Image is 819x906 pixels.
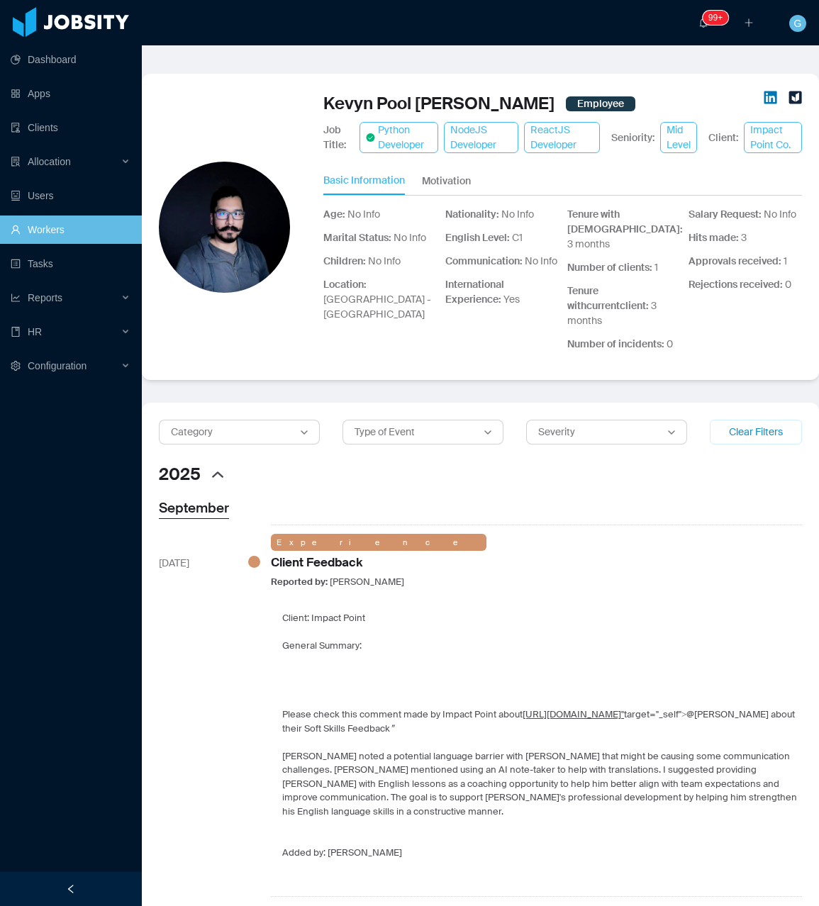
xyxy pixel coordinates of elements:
[271,576,328,588] strong: Reported by:
[538,425,575,438] span: Severity
[323,277,437,322] p: [GEOGRAPHIC_DATA] - [GEOGRAPHIC_DATA]
[159,462,229,487] button: 2025
[271,534,486,552] div: Experience
[567,261,652,274] strong: Number of clients:
[11,216,130,244] a: icon: userWorkers
[11,361,21,371] i: icon: setting
[323,278,367,291] strong: Location:
[744,18,754,28] i: icon: plus
[282,639,802,653] li: General Summary:
[445,255,523,267] strong: Communication:
[11,45,130,74] a: icon: pie-chartDashboard
[689,254,802,269] p: 1
[11,250,130,278] a: icon: profileTasks
[789,91,802,104] img: jtalent icon
[159,162,290,293] img: Profile
[567,260,681,275] p: 1
[744,122,802,153] span: Impact Point Co.
[689,207,802,222] p: No Info
[567,284,681,328] p: 3 months
[764,91,777,116] a: LinkedIn
[11,181,130,210] a: icon: robotUsers
[660,122,697,153] span: Mid Level
[323,231,391,244] strong: Marital Status:
[567,337,681,352] p: 0
[271,554,362,572] div: Client Feedback
[11,79,130,108] a: icon: appstoreApps
[689,278,783,291] strong: Rejections received:
[567,284,649,312] strong: Tenure with current client:
[710,420,802,444] button: Clear Filters
[28,156,71,167] span: Allocation
[445,208,499,220] strong: Nationality:
[708,130,738,145] p: Client:
[366,133,375,142] img: check icon
[794,15,802,32] span: G
[355,425,415,438] span: Type of Event
[28,326,42,337] span: HR
[567,208,683,235] strong: Tenure with [DEMOGRAPHIC_DATA]:
[524,122,600,153] span: ReactJS Developer
[360,122,438,153] span: Python Developer
[159,553,237,571] div: [DATE]
[282,846,802,860] li: Added by: [PERSON_NAME]
[159,498,802,519] h3: September
[422,167,471,195] button: Motivation
[282,708,802,735] p: Please check this comment made by Impact Point about target="_self">@[PERSON_NAME] about their So...
[567,207,681,252] p: 3 months
[689,231,739,244] strong: Hits made:
[689,208,762,220] strong: Salary Request:
[689,255,781,267] strong: Approvals received:
[171,425,213,438] span: Category
[11,113,130,142] a: icon: auditClients
[611,130,654,145] p: Seniority:
[789,91,802,116] a: JTalent
[282,749,802,819] p: [PERSON_NAME] noted a potential language barrier with [PERSON_NAME] that might be causing some co...
[523,708,624,720] a: [URL][DOMAIN_NAME]"
[28,360,87,371] span: Configuration
[764,91,777,104] img: linkedin icon
[11,293,21,303] i: icon: line-chart
[445,230,559,245] p: C1
[323,123,354,152] p: Job Title:
[323,207,437,222] p: No Info
[323,208,345,220] strong: Age:
[567,337,664,350] strong: Number of incidents:
[28,292,62,303] span: Reports
[323,91,555,116] a: Kevyn Pool [PERSON_NAME]
[323,254,437,269] p: No Info
[159,462,201,487] span: 2025
[703,11,728,25] sup: 241
[444,122,518,153] span: NodeJS Developer
[689,230,802,245] p: 3
[323,230,437,245] p: No Info
[390,722,394,734] em: ”
[445,277,559,307] p: Yes
[271,575,404,589] div: [PERSON_NAME]
[11,157,21,167] i: icon: solution
[11,327,21,337] i: icon: book
[689,277,802,292] p: 0
[566,96,635,111] span: Employee
[445,207,559,222] p: No Info
[445,254,559,269] p: No Info
[445,231,510,244] strong: English Level:
[323,167,405,195] button: Basic Information
[282,611,802,625] li: Client: Impact Point
[323,255,366,267] strong: Children:
[698,18,708,28] i: icon: bell
[445,278,504,306] strong: International Experience:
